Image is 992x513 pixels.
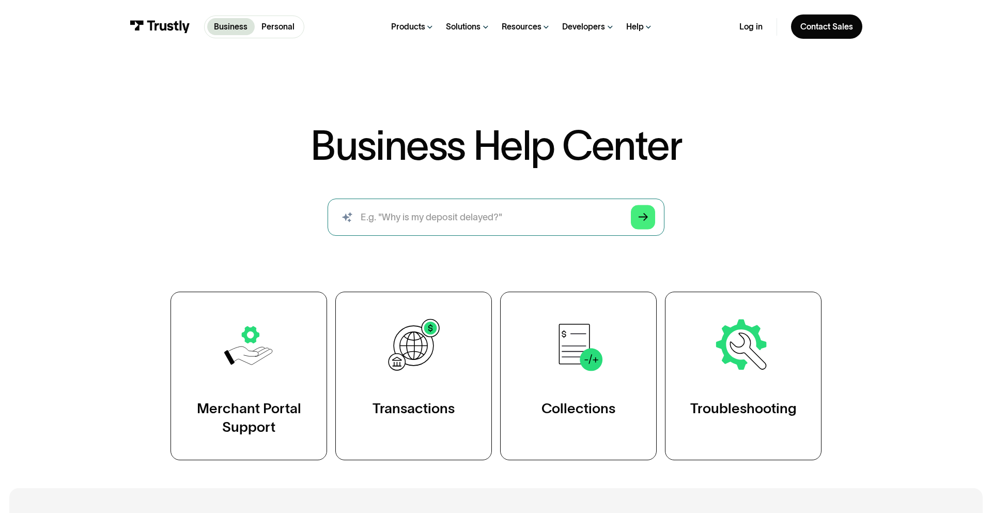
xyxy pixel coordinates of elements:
form: Search [328,199,665,236]
a: Contact Sales [791,14,862,39]
input: search [328,199,665,236]
div: Contact Sales [800,22,853,32]
p: Business [214,21,247,33]
a: Merchant Portal Support [171,292,327,460]
a: Personal [255,18,302,35]
img: Trustly Logo [130,20,190,33]
div: Products [391,22,425,32]
div: Collections [541,399,615,418]
aside: Language selected: English (United States) [10,495,62,509]
div: Merchant Portal Support [194,399,303,436]
a: Transactions [335,292,492,460]
ul: Language list [21,495,62,509]
a: Log in [739,22,763,32]
a: Collections [500,292,657,460]
div: Resources [502,22,541,32]
div: Troubleshooting [690,399,797,418]
a: Troubleshooting [665,292,822,460]
a: Business [207,18,255,35]
p: Personal [261,21,295,33]
div: Help [626,22,644,32]
h1: Business Help Center [311,125,682,166]
div: Solutions [446,22,481,32]
div: Transactions [373,399,455,418]
div: Developers [562,22,605,32]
